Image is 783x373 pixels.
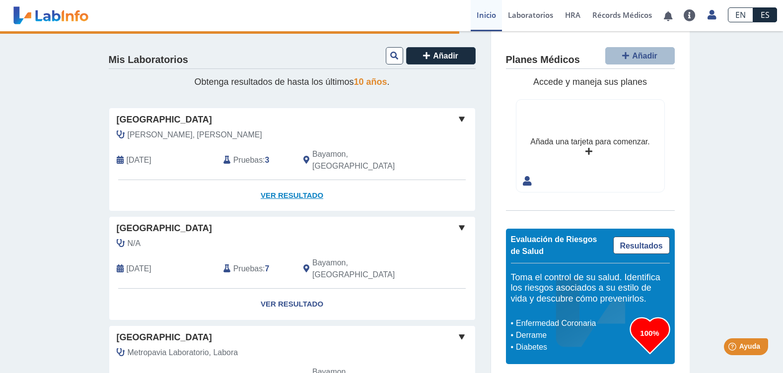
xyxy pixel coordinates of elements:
b: 7 [265,264,270,273]
span: Garcia Garcia, Samarie [128,129,262,141]
span: [GEOGRAPHIC_DATA] [117,222,212,235]
span: Bayamon, PR [312,257,422,281]
span: Evaluación de Riesgos de Salud [511,235,597,255]
button: Añadir [406,47,476,64]
b: 3 [265,156,270,164]
div: : [216,257,296,281]
li: Diabetes [513,341,630,353]
iframe: Help widget launcher [695,334,772,362]
span: N/A [128,238,141,249]
div: : [216,148,296,172]
h4: Mis Laboratorios [109,54,188,66]
a: Ver Resultado [109,289,475,320]
li: Enfermedad Coronaria [513,317,630,329]
span: Bayamon, PR [312,148,422,172]
li: Derrame [513,329,630,341]
div: Añada una tarjeta para comenzar. [530,136,649,148]
a: ES [753,7,777,22]
span: 2025-08-02 [127,263,151,275]
h4: Planes Médicos [506,54,580,66]
a: EN [728,7,753,22]
span: [GEOGRAPHIC_DATA] [117,331,212,344]
button: Añadir [605,47,675,64]
span: HRA [565,10,580,20]
span: Pruebas [233,263,263,275]
a: Ver Resultado [109,180,475,211]
span: Obtenga resultados de hasta los últimos . [194,77,389,87]
h5: Toma el control de su salud. Identifica los riesgos asociados a su estilo de vida y descubre cómo... [511,272,670,305]
span: Metropavia Laboratorio, Labora [128,347,238,359]
span: Añadir [433,52,458,60]
span: Accede y maneja sus planes [533,77,647,87]
a: Resultados [613,237,670,254]
span: 10 años [354,77,387,87]
span: Pruebas [233,154,263,166]
h3: 100% [630,327,670,339]
span: [GEOGRAPHIC_DATA] [117,113,212,126]
span: 2025-08-09 [127,154,151,166]
span: Añadir [632,52,657,60]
